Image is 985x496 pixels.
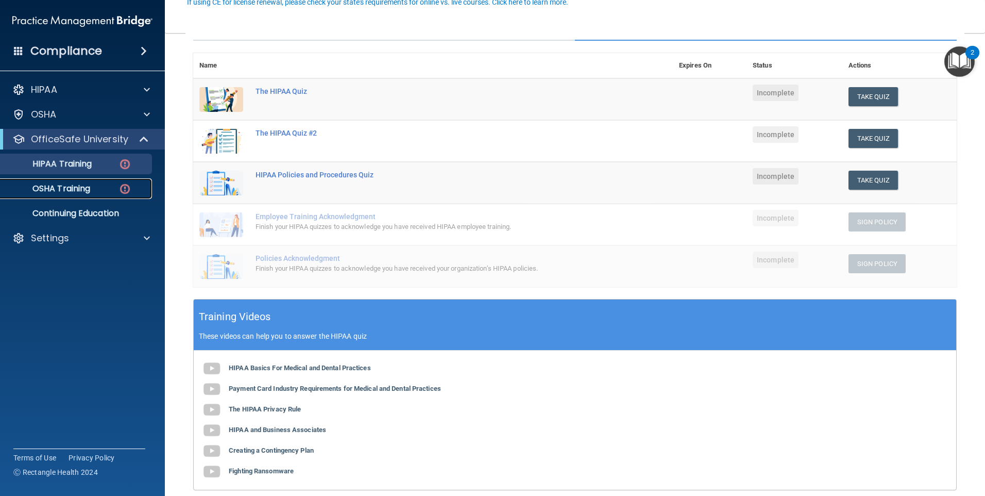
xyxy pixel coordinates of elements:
img: danger-circle.6113f641.png [118,183,131,195]
button: Sign Policy [848,254,906,273]
img: PMB logo [12,11,152,31]
span: Incomplete [753,210,799,226]
button: Take Quiz [848,87,898,106]
p: Continuing Education [7,208,147,219]
button: Take Quiz [848,129,898,148]
img: gray_youtube_icon.38fcd6cc.png [201,461,222,482]
img: gray_youtube_icon.38fcd6cc.png [201,400,222,420]
span: Incomplete [753,168,799,185]
b: HIPAA and Business Associates [229,426,326,434]
img: gray_youtube_icon.38fcd6cc.png [201,441,222,461]
iframe: Drift Widget Chat Controller [807,423,973,464]
a: OfficeSafe University [12,133,149,145]
p: HIPAA [31,84,57,96]
a: OSHA [12,108,150,121]
div: 2 [971,53,974,66]
img: gray_youtube_icon.38fcd6cc.png [201,379,222,400]
span: Ⓒ Rectangle Health 2024 [13,467,98,477]
b: The HIPAA Privacy Rule [229,405,301,413]
span: Incomplete [753,85,799,101]
div: HIPAA Policies and Procedures Quiz [256,171,621,179]
a: Terms of Use [13,453,56,463]
h4: Compliance [30,44,102,58]
button: Open Resource Center, 2 new notifications [944,46,975,77]
p: OSHA Training [7,184,90,194]
p: HIPAA Training [7,159,92,169]
a: Privacy Policy [69,453,115,463]
p: OSHA [31,108,57,121]
div: Policies Acknowledgment [256,254,621,262]
p: Settings [31,232,69,244]
div: Finish your HIPAA quizzes to acknowledge you have received your organization’s HIPAA policies. [256,262,621,275]
span: Incomplete [753,126,799,143]
th: Expires On [673,53,746,78]
img: gray_youtube_icon.38fcd6cc.png [201,420,222,441]
a: Settings [12,232,150,244]
th: Status [746,53,842,78]
b: Payment Card Industry Requirements for Medical and Dental Practices [229,385,441,392]
p: These videos can help you to answer the HIPAA quiz [199,332,951,340]
button: Sign Policy [848,212,906,232]
b: HIPAA Basics For Medical and Dental Practices [229,364,371,372]
p: OfficeSafe University [31,133,128,145]
h5: Training Videos [199,308,271,326]
div: The HIPAA Quiz [256,87,621,95]
div: The HIPAA Quiz #2 [256,129,621,137]
button: Take Quiz [848,171,898,190]
th: Actions [842,53,957,78]
div: Finish your HIPAA quizzes to acknowledge you have received HIPAA employee training. [256,221,621,233]
b: Fighting Ransomware [229,467,294,475]
div: Employee Training Acknowledgment [256,212,621,221]
a: HIPAA [12,84,150,96]
img: danger-circle.6113f641.png [118,158,131,171]
b: Creating a Contingency Plan [229,447,314,454]
th: Name [193,53,249,78]
img: gray_youtube_icon.38fcd6cc.png [201,358,222,379]
span: Incomplete [753,252,799,268]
